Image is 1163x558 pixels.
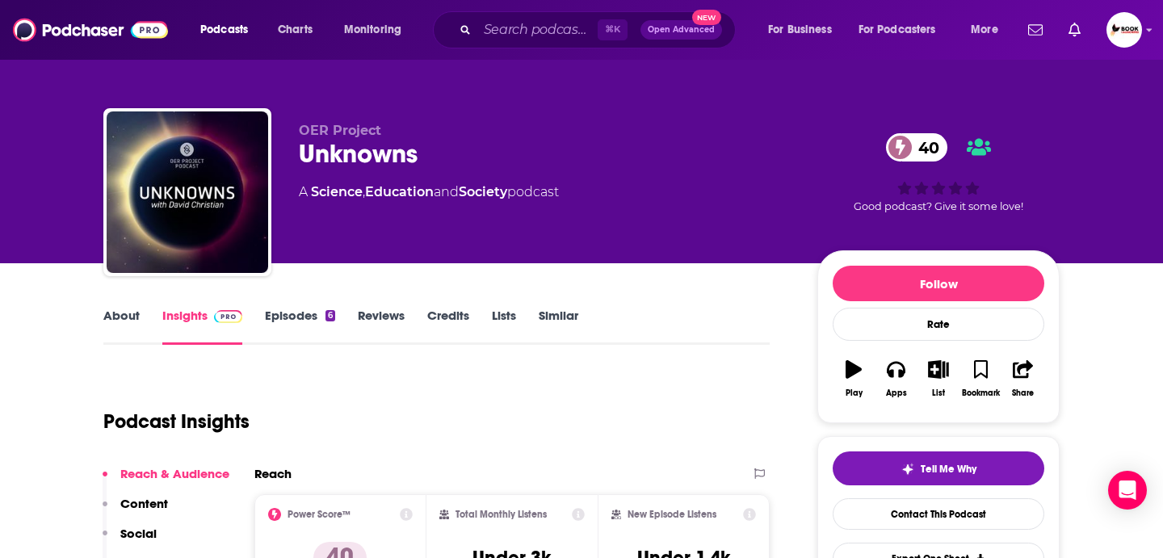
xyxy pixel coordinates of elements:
[448,11,751,48] div: Search podcasts, credits, & more...
[959,350,1001,408] button: Bookmark
[833,308,1044,341] div: Rate
[103,526,157,556] button: Social
[1062,16,1087,44] a: Show notifications dropdown
[344,19,401,41] span: Monitoring
[692,10,721,25] span: New
[971,19,998,41] span: More
[859,19,936,41] span: For Podcasters
[120,466,229,481] p: Reach & Audience
[959,17,1018,43] button: open menu
[921,463,976,476] span: Tell Me Why
[477,17,598,43] input: Search podcasts, credits, & more...
[640,20,722,40] button: Open AdvancedNew
[833,451,1044,485] button: tell me why sparkleTell Me Why
[299,123,381,138] span: OER Project
[103,409,250,434] h1: Podcast Insights
[846,388,863,398] div: Play
[358,308,405,345] a: Reviews
[120,496,168,511] p: Content
[1022,16,1049,44] a: Show notifications dropdown
[325,310,335,321] div: 6
[902,133,947,162] span: 40
[848,17,959,43] button: open menu
[456,509,547,520] h2: Total Monthly Listens
[854,200,1023,212] span: Good podcast? Give it some love!
[120,526,157,541] p: Social
[267,17,322,43] a: Charts
[833,266,1044,301] button: Follow
[757,17,852,43] button: open menu
[1106,12,1142,48] img: User Profile
[214,310,242,323] img: Podchaser Pro
[434,184,459,199] span: and
[1106,12,1142,48] button: Show profile menu
[492,308,516,345] a: Lists
[365,184,434,199] a: Education
[459,184,507,199] a: Society
[427,308,469,345] a: Credits
[311,184,363,199] a: Science
[833,498,1044,530] a: Contact This Podcast
[299,183,559,202] div: A podcast
[917,350,959,408] button: List
[539,308,578,345] a: Similar
[886,388,907,398] div: Apps
[768,19,832,41] span: For Business
[189,17,269,43] button: open menu
[875,350,917,408] button: Apps
[628,509,716,520] h2: New Episode Listens
[648,26,715,34] span: Open Advanced
[598,19,628,40] span: ⌘ K
[200,19,248,41] span: Podcasts
[333,17,422,43] button: open menu
[932,388,945,398] div: List
[103,496,168,526] button: Content
[265,308,335,345] a: Episodes6
[162,308,242,345] a: InsightsPodchaser Pro
[278,19,313,41] span: Charts
[107,111,268,273] img: Unknowns
[817,123,1060,223] div: 40Good podcast? Give it some love!
[103,308,140,345] a: About
[901,463,914,476] img: tell me why sparkle
[1106,12,1142,48] span: Logged in as BookLaunchers
[962,388,1000,398] div: Bookmark
[363,184,365,199] span: ,
[886,133,947,162] a: 40
[1012,388,1034,398] div: Share
[103,466,229,496] button: Reach & Audience
[254,466,292,481] h2: Reach
[1108,471,1147,510] div: Open Intercom Messenger
[13,15,168,45] img: Podchaser - Follow, Share and Rate Podcasts
[1002,350,1044,408] button: Share
[833,350,875,408] button: Play
[288,509,351,520] h2: Power Score™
